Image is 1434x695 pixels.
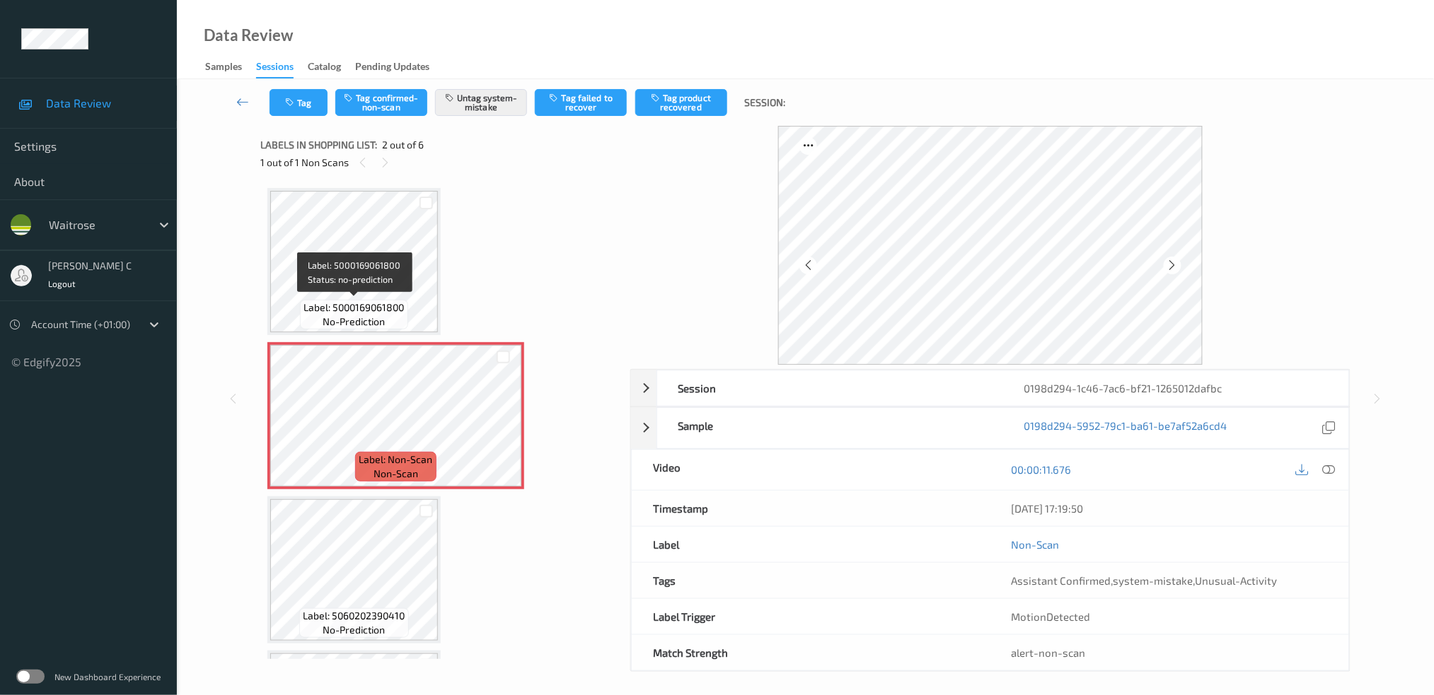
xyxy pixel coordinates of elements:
[635,89,727,116] button: Tag product recovered
[1196,574,1278,587] span: Unusual-Activity
[270,89,328,116] button: Tag
[657,370,1003,406] div: Session
[1114,574,1193,587] span: system-mistake
[308,57,355,77] a: Catalog
[382,138,424,152] span: 2 out of 6
[632,563,990,598] div: Tags
[1012,574,1111,587] span: Assistant Confirmed
[204,28,293,42] div: Data Review
[990,599,1349,634] div: MotionDetected
[205,59,242,77] div: Samples
[256,59,294,78] div: Sessions
[205,57,256,77] a: Samples
[745,95,786,110] span: Session:
[260,138,377,152] span: Labels in shopping list:
[632,599,990,634] div: Label Trigger
[631,370,1350,407] div: Session0198d294-1c46-7ac6-bf21-1265012dafbc
[308,59,341,77] div: Catalog
[323,315,386,329] span: no-prediction
[1003,370,1349,406] div: 0198d294-1c46-7ac6-bf21-1265012dafbc
[355,57,444,77] a: Pending Updates
[304,300,405,315] span: Label: 5000169061800
[632,527,990,562] div: Label
[1012,646,1328,660] div: alert-non-scan
[359,452,433,467] span: Label: Non-Scan
[323,623,386,637] span: no-prediction
[657,408,1003,448] div: Sample
[535,89,627,116] button: Tag failed to recover
[435,89,527,116] button: Untag system-mistake
[1012,537,1060,551] a: Non-Scan
[1012,462,1072,477] a: 00:00:11.676
[303,609,405,623] span: Label: 5060202390410
[374,467,418,481] span: non-scan
[335,89,427,116] button: Tag confirmed-non-scan
[1012,501,1328,515] div: [DATE] 17:19:50
[256,57,308,78] a: Sessions
[260,153,620,171] div: 1 out of 1 Non Scans
[632,450,990,490] div: Video
[1012,574,1278,587] span: , ,
[632,635,990,670] div: Match Strength
[631,407,1350,449] div: Sample0198d294-5952-79c1-ba61-be7af52a6cd4
[355,59,429,77] div: Pending Updates
[632,491,990,526] div: Timestamp
[1024,419,1227,438] a: 0198d294-5952-79c1-ba61-be7af52a6cd4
